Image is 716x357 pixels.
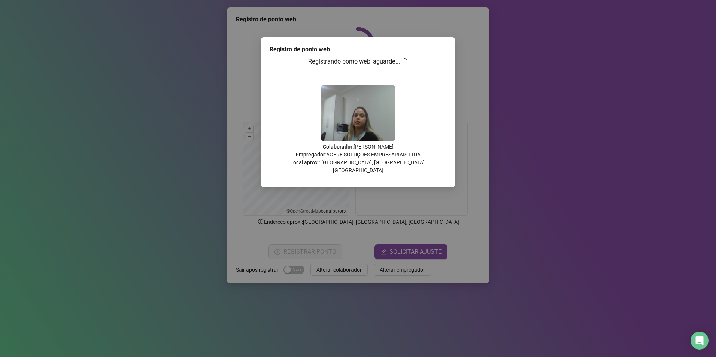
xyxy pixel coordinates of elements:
[401,58,408,65] span: loading
[691,332,709,350] div: Open Intercom Messenger
[321,85,395,141] img: Z
[270,57,446,67] h3: Registrando ponto web, aguarde...
[270,143,446,174] p: : [PERSON_NAME] : AGERE SOLUÇÕES EMPRESARIAIS LTDA Local aprox.: [GEOGRAPHIC_DATA], [GEOGRAPHIC_D...
[323,144,352,150] strong: Colaborador
[296,152,325,158] strong: Empregador
[270,45,446,54] div: Registro de ponto web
